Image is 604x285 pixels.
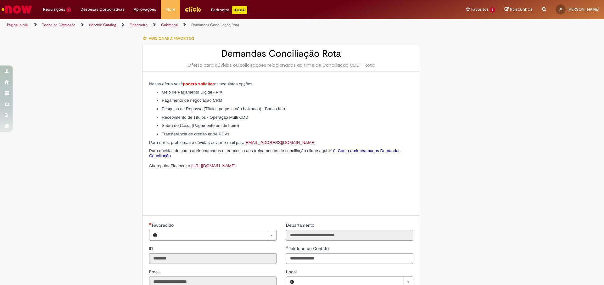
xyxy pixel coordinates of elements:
[149,82,183,86] span: Nessa oferta você
[490,7,495,13] span: 3
[149,148,400,168] span: Para dúvidas de como abrir chamados e ter acesso aos treinamentos de conciliação clique aqui > Sh...
[505,7,533,13] a: Rascunhos
[191,163,236,168] a: [URL][DOMAIN_NAME]
[185,4,202,14] img: click_logo_yellow_360x200.png
[5,19,398,31] ul: Trilhas de página
[42,22,75,27] a: Todos os Catálogos
[149,269,161,275] label: Somente leitura - Email
[286,222,316,228] label: Somente leitura - Departamento
[149,48,413,59] h2: Demandas Conciliação Rota
[286,246,289,248] span: Obrigatório Preenchido
[183,82,214,86] span: poderá solicitar
[162,123,239,128] span: Sobra de Caixa (Pagamento em dinheiro)
[130,22,148,27] a: Financeiro
[191,22,239,27] a: Demandas Conciliação Rota
[162,98,222,103] span: Pagamento de negociação CRM
[149,62,413,68] div: Oferta para dúvidas ou solicitações relacionadas ao time de Conciliação CDD - Rota
[143,32,198,45] button: Adicionar a Favoritos
[289,246,330,251] span: Telefone de Contato
[161,230,276,240] a: Limpar campo Favorecido
[152,222,175,228] span: Necessários - Favorecido
[165,6,175,13] span: More
[149,230,161,240] button: Favorecido, Visualizar este registro
[471,6,489,13] span: Favoritos
[162,106,285,111] span: Pesquisa de Repasse (Títulos pagos e não baixados) - Banco Itaú
[149,223,152,225] span: Necessários
[161,22,178,27] a: Cobrança
[1,3,33,16] img: ServiceNow
[43,6,65,13] span: Requisições
[244,140,316,145] a: [EMAIL_ADDRESS][DOMAIN_NAME]
[162,132,229,136] span: Transferência de crédito entre PDVs
[149,253,277,264] input: ID
[162,90,222,94] span: Meio de Pagamento Digital - PIX
[7,22,29,27] a: Página inicial
[134,6,156,13] span: Aprovações
[149,245,154,252] label: Somente leitura - ID
[559,7,562,11] span: JP
[568,7,599,12] span: [PERSON_NAME]
[214,82,254,86] span: as seguintes opções:
[162,115,248,120] span: Recebimento de Títulos - Operação Multi CDD
[286,253,413,264] input: Telefone de Contato
[149,148,400,158] a: 10. Como abrir chamados Demandas Conciliação
[81,6,124,13] span: Despesas Corporativas
[232,6,247,14] p: +GenAi
[89,22,116,27] a: Service Catalog
[149,140,316,145] span: Para erros, problemas e dúvidas enviar e-mail para
[149,36,194,41] span: Adicionar a Favoritos
[510,6,533,12] span: Rascunhos
[286,269,298,275] span: Local
[66,7,71,13] span: 1
[286,230,413,241] input: Departamento
[211,6,247,14] div: Padroniza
